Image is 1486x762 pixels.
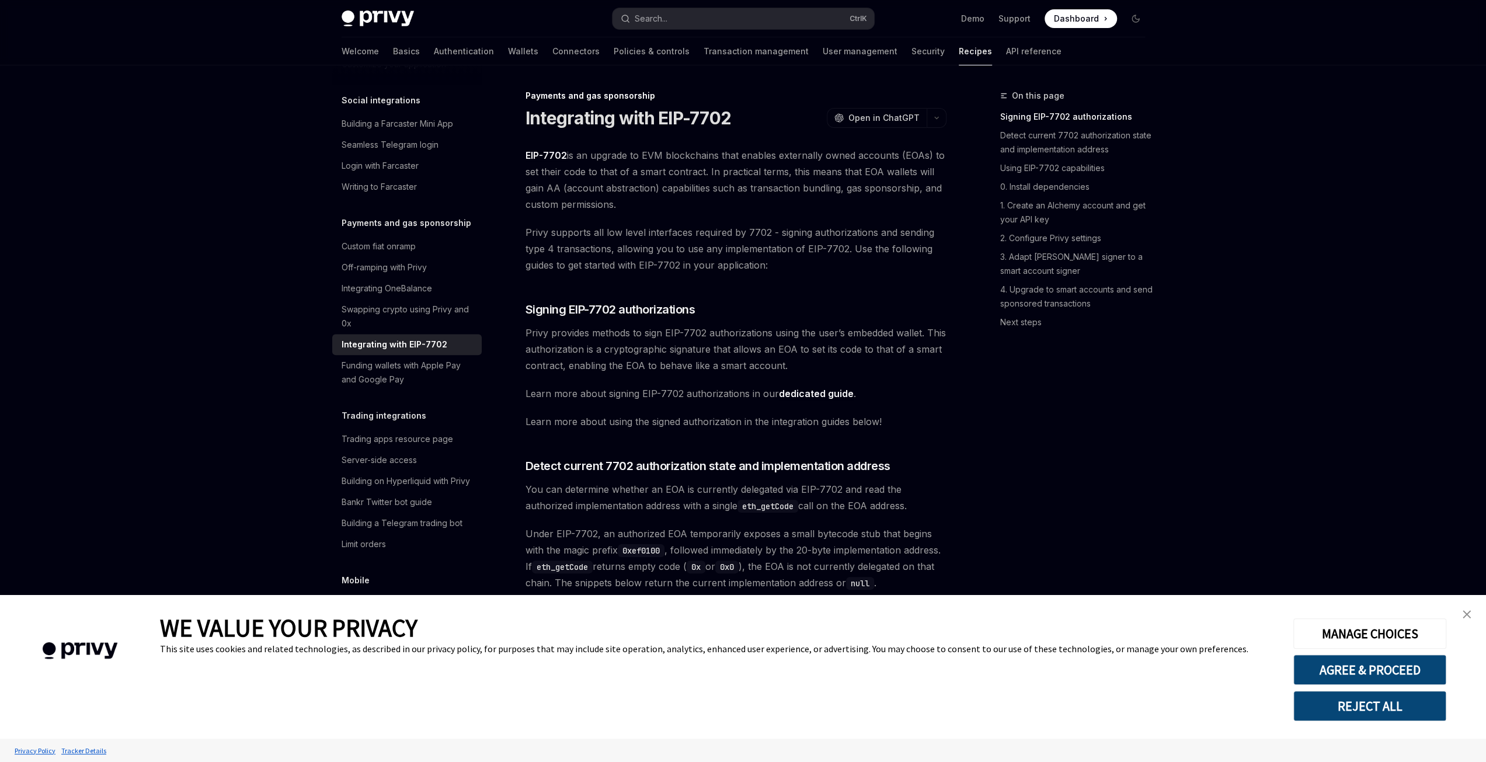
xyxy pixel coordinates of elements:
span: On this page [1012,89,1064,103]
a: Seamless Telegram login [332,134,482,155]
a: Basics [393,37,420,65]
a: Security [911,37,945,65]
a: Swapping crypto using Privy and 0x [332,299,482,334]
a: Integrating with EIP-7702 [332,334,482,355]
code: 0xef0100 [618,544,664,557]
div: Off-ramping with Privy [342,260,427,274]
a: Support [998,13,1031,25]
div: Building a Telegram trading bot [342,516,462,530]
div: Building a Farcaster Mini App [342,117,453,131]
a: close banner [1455,603,1478,626]
a: Welcome [342,37,379,65]
code: eth_getCode [532,561,593,573]
a: Building a Farcaster Mini App [332,113,482,134]
a: Wallets [508,37,538,65]
span: Learn more about using the signed authorization in the integration guides below! [526,413,946,430]
span: Privy provides methods to sign EIP-7702 authorizations using the user’s embedded wallet. This aut... [526,325,946,374]
img: dark logo [342,11,414,27]
h5: Social integrations [342,93,420,107]
button: AGREE & PROCEED [1293,655,1446,685]
a: Policies & controls [614,37,690,65]
div: Integrating OneBalance [342,281,432,295]
button: Open in ChatGPT [827,108,927,128]
div: This site uses cookies and related technologies, as described in our privacy policy, for purposes... [160,643,1276,655]
span: Under EIP-7702, an authorized EOA temporarily exposes a small bytecode stub that begins with the ... [526,526,946,591]
div: Login with Farcaster [342,159,419,173]
a: 1. Create an Alchemy account and get your API key [1000,196,1154,229]
a: Next steps [1000,313,1154,332]
button: Open search [613,8,874,29]
a: Dashboard [1045,9,1117,28]
img: close banner [1463,610,1471,618]
a: Building on Hyperliquid with Privy [332,471,482,492]
h5: Payments and gas sponsorship [342,216,471,230]
span: is an upgrade to EVM blockchains that enables externally owned accounts (EOAs) to set their code ... [526,147,946,213]
span: Privy supports all low level interfaces required by 7702 - signing authorizations and sending typ... [526,224,946,273]
div: Custom fiat onramp [342,239,416,253]
a: Trading apps resource page [332,429,482,450]
a: Server-side access [332,450,482,471]
a: Detect current 7702 authorization state and implementation address [1000,126,1154,159]
div: Swapping crypto using Privy and 0x [342,302,475,330]
a: 4. Upgrade to smart accounts and send sponsored transactions [1000,280,1154,313]
span: You can determine whether an EOA is currently delegated via EIP-7702 and read the authorized impl... [526,481,946,514]
div: Limit orders [342,537,386,551]
div: Seamless Telegram login [342,138,439,152]
code: null [846,577,874,590]
a: API reference [1006,37,1062,65]
code: eth_getCode [737,500,798,513]
img: company logo [18,625,142,676]
span: WE VALUE YOUR PRIVACY [160,613,417,643]
div: Search... [635,12,667,26]
button: Toggle dark mode [1126,9,1145,28]
button: MANAGE CHOICES [1293,618,1446,649]
a: Funding wallets with Apple Pay and Google Pay [332,355,482,390]
span: Dashboard [1054,13,1099,25]
a: Connectors [552,37,600,65]
span: Open in ChatGPT [848,112,920,124]
a: Writing to Farcaster [332,176,482,197]
a: Transaction management [704,37,809,65]
a: Custom fiat onramp [332,236,482,257]
h5: Trading integrations [342,409,426,423]
a: 0. Install dependencies [1000,178,1154,196]
div: Integrating with EIP-7702 [342,337,447,352]
a: Login with Apple [332,593,482,614]
code: 0x [687,561,705,573]
a: Bankr Twitter bot guide [332,492,482,513]
div: Payments and gas sponsorship [526,90,946,102]
button: REJECT ALL [1293,691,1446,721]
span: Signing EIP-7702 authorizations [526,301,695,318]
a: Login with Farcaster [332,155,482,176]
a: Limit orders [332,534,482,555]
div: Bankr Twitter bot guide [342,495,432,509]
div: Trading apps resource page [342,432,453,446]
a: Off-ramping with Privy [332,257,482,278]
a: Using EIP-7702 capabilities [1000,159,1154,178]
a: 3. Adapt [PERSON_NAME] signer to a smart account signer [1000,248,1154,280]
div: Building on Hyperliquid with Privy [342,474,470,488]
div: Funding wallets with Apple Pay and Google Pay [342,359,475,387]
span: Detect current 7702 authorization state and implementation address [526,458,890,474]
a: User management [823,37,897,65]
span: Learn more about signing EIP-7702 authorizations in our . [526,385,946,402]
h5: Mobile [342,573,370,587]
a: Recipes [959,37,992,65]
a: EIP-7702 [526,149,567,162]
h1: Integrating with EIP-7702 [526,107,731,128]
a: Signing EIP-7702 authorizations [1000,107,1154,126]
a: Demo [961,13,984,25]
a: 2. Configure Privy settings [1000,229,1154,248]
div: Writing to Farcaster [342,180,417,194]
span: Ctrl K [850,14,867,23]
a: Integrating OneBalance [332,278,482,299]
div: Server-side access [342,453,417,467]
code: 0x0 [715,561,739,573]
a: Tracker Details [58,740,109,761]
a: Building a Telegram trading bot [332,513,482,534]
a: dedicated guide [779,388,854,400]
a: Authentication [434,37,494,65]
a: Privacy Policy [12,740,58,761]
